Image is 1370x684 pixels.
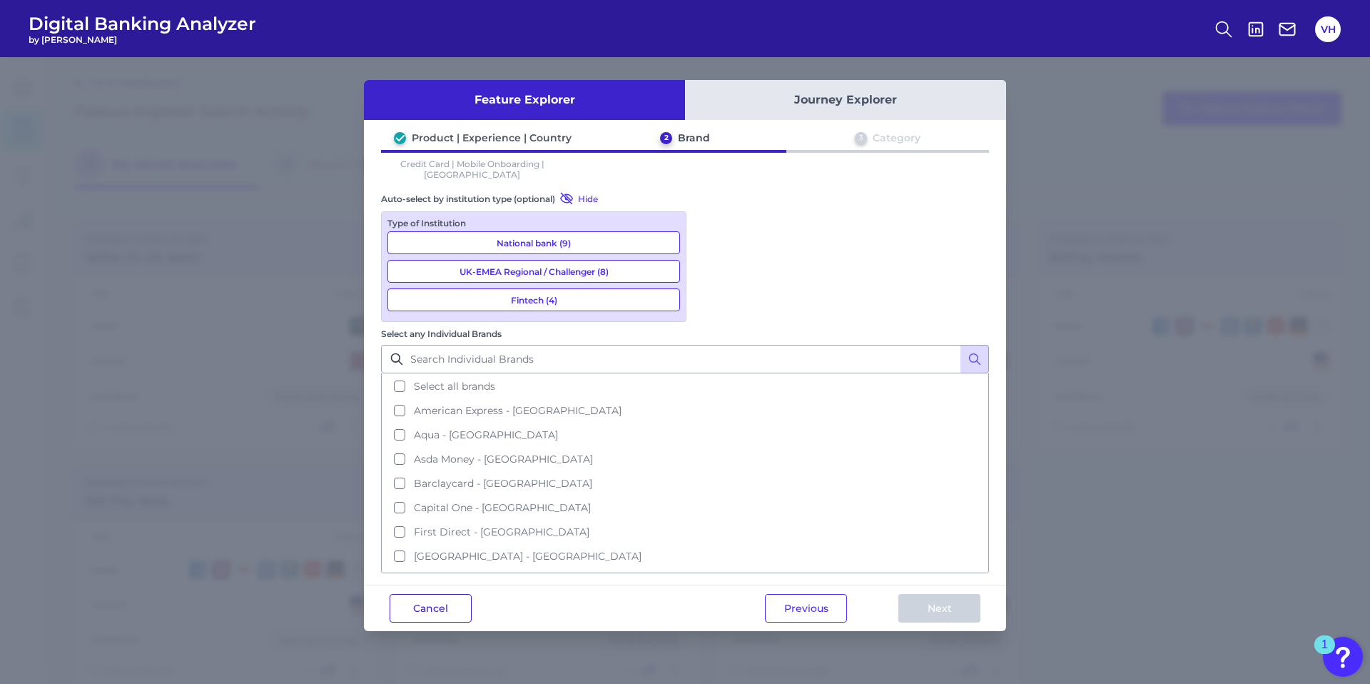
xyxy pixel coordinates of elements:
span: American Express - [GEOGRAPHIC_DATA] [414,404,621,417]
button: Hide [555,191,598,206]
div: Auto-select by institution type (optional) [381,191,686,206]
div: Type of Institution [387,218,680,228]
div: Category [873,131,920,144]
button: Feature Explorer [364,80,685,120]
p: Credit Card | Mobile Onboarding | [GEOGRAPHIC_DATA] [381,159,564,180]
button: Capital One - [GEOGRAPHIC_DATA] [382,496,988,520]
button: National bank (9) [387,231,680,254]
input: Search Individual Brands [381,345,989,373]
button: Open Resource Center, 1 new notification [1323,637,1363,677]
span: Capital One - [GEOGRAPHIC_DATA] [414,501,591,514]
label: Select any Individual Brands [381,328,502,339]
span: Digital Banking Analyzer [29,13,256,34]
button: Journey Explorer [685,80,1006,120]
span: First Direct - [GEOGRAPHIC_DATA] [414,525,589,538]
span: Aqua - [GEOGRAPHIC_DATA] [414,428,558,441]
button: VH [1315,16,1341,42]
button: UK-EMEA Regional / Challenger (8) [387,260,680,283]
button: Barclaycard - [GEOGRAPHIC_DATA] [382,471,988,496]
div: 2 [660,132,672,144]
div: 3 [855,132,867,144]
button: Previous [765,594,847,623]
button: [GEOGRAPHIC_DATA] - [GEOGRAPHIC_DATA] [382,544,988,568]
button: Aqua - [GEOGRAPHIC_DATA] [382,423,988,447]
span: Asda Money - [GEOGRAPHIC_DATA] [414,453,593,466]
span: [GEOGRAPHIC_DATA] - [GEOGRAPHIC_DATA] [414,550,641,563]
button: American Express - [GEOGRAPHIC_DATA] [382,398,988,423]
button: Fintech (4) [387,288,680,311]
button: Asda Money - [GEOGRAPHIC_DATA] [382,447,988,471]
button: HSBC - [GEOGRAPHIC_DATA] [382,568,988,593]
div: Brand [678,131,710,144]
span: Barclaycard - [GEOGRAPHIC_DATA] [414,477,592,490]
span: Select all brands [414,380,495,393]
div: 1 [1321,645,1328,663]
button: Next [898,594,980,623]
button: First Direct - [GEOGRAPHIC_DATA] [382,520,988,544]
div: Product | Experience | Country [412,131,572,144]
button: Cancel [390,594,472,623]
button: Select all brands [382,374,988,398]
span: by [PERSON_NAME] [29,34,256,45]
